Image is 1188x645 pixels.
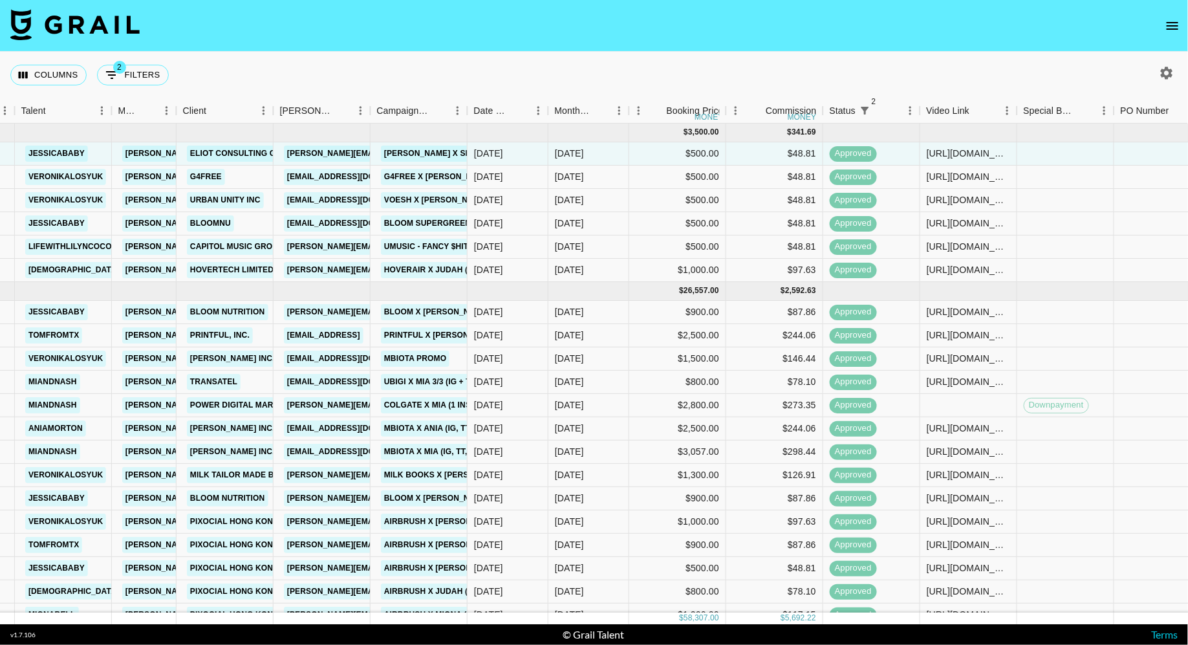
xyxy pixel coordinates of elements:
[284,397,561,413] a: [PERSON_NAME][EMAIL_ADDRESS][PERSON_NAME][DOMAIN_NAME]
[1169,102,1187,120] button: Sort
[927,217,1010,230] div: https://www.instagram.com/reel/DPmw_FtkVvW/?igsh=MTg1eWxjeWZ4MDlmMw%3D%3D
[555,352,584,365] div: Sep '25
[187,215,234,232] a: Bloomnu
[10,65,87,85] button: Select columns
[122,421,333,437] a: [PERSON_NAME][EMAIL_ADDRESS][DOMAIN_NAME]
[25,169,106,185] a: veronikalosyuk
[284,560,561,576] a: [PERSON_NAME][EMAIL_ADDRESS][PERSON_NAME][DOMAIN_NAME]
[629,417,726,441] div: $2,500.00
[381,560,521,576] a: AirBrush x [PERSON_NAME] (IG)
[629,324,726,347] div: $2,500.00
[629,142,726,166] div: $500.00
[284,169,429,185] a: [EMAIL_ADDRESS][DOMAIN_NAME]
[187,327,253,344] a: Printful, Inc.
[381,146,540,162] a: [PERSON_NAME] x Skin&Lab (TT - 1/2)
[830,217,877,230] span: approved
[187,374,241,390] a: Transatel
[187,537,316,553] a: Pixocial Hong Kong Limited
[284,514,561,530] a: [PERSON_NAME][EMAIL_ADDRESS][PERSON_NAME][DOMAIN_NAME]
[122,560,333,576] a: [PERSON_NAME][EMAIL_ADDRESS][DOMAIN_NAME]
[927,538,1010,551] div: https://www.instagram.com/reel/DOePrYyDkwv/?igsh=MWllbHh3czM4ajQyaA==
[112,98,177,124] div: Manager
[610,101,629,120] button: Menu
[830,492,877,505] span: approved
[726,557,823,580] div: $48.81
[25,584,122,600] a: [DEMOGRAPHIC_DATA]
[830,562,877,574] span: approved
[122,262,333,278] a: [PERSON_NAME][EMAIL_ADDRESS][DOMAIN_NAME]
[555,608,584,621] div: Sep '25
[187,467,334,483] a: MILK Tailor Made Books Limited
[474,217,503,230] div: 09/10/2025
[927,585,1010,598] div: https://www.instagram.com/reel/DOeuWlxEdni/?igsh=MTNrYTc0YTZlbGdxeA==
[474,329,503,342] div: 18/08/2025
[927,515,1010,528] div: https://www.instagram.com/reel/DOWc6WNESSH/?igsh=MWZ1ZjVvNWY1bGM0MA==
[830,306,877,318] span: approved
[927,170,1010,183] div: https://www.instagram.com/p/DPWQkipEcPE/
[927,562,1010,574] div: https://www.instagram.com/reel/DOgnXX4EfcI/?igsh=MTRtYTV3ZWFiaTh0bA%3D%3D
[788,113,817,121] div: money
[377,98,430,124] div: Campaign (Type)
[474,492,503,505] div: 18/08/2025
[726,235,823,259] div: $48.81
[474,399,503,411] div: 11/08/2025
[629,301,726,324] div: $900.00
[927,375,1010,388] div: https://www.instagram.com/reel/DPO3419kRRH/?igsh=MTBkbXpwd3FzcHN0Mw==
[629,604,726,627] div: $1,200.00
[474,538,503,551] div: 09/09/2025
[187,192,264,208] a: Urban Unity INC
[1077,102,1095,120] button: Sort
[1024,98,1077,124] div: Special Booking Type
[284,304,495,320] a: [PERSON_NAME][EMAIL_ADDRESS][DOMAIN_NAME]
[187,421,278,437] a: [PERSON_NAME] Inc.
[381,607,481,623] a: AirBrush x Miona (IG)
[927,468,1010,481] div: https://www.instagram.com/reel/DOJQHDhEUvA/?hl=en
[284,444,429,460] a: [EMAIL_ADDRESS][DOMAIN_NAME]
[1024,399,1088,411] span: Downpayment
[474,193,503,206] div: 01/10/2025
[92,101,112,120] button: Menu
[371,98,468,124] div: Campaign (Type)
[785,285,816,296] div: 2,592.63
[381,467,585,483] a: Milk Books x [PERSON_NAME] (1 Reel + Story)
[122,467,333,483] a: [PERSON_NAME][EMAIL_ADDRESS][DOMAIN_NAME]
[629,259,726,282] div: $1,000.00
[430,102,448,120] button: Sort
[122,374,333,390] a: [PERSON_NAME][EMAIL_ADDRESS][DOMAIN_NAME]
[726,464,823,487] div: $126.91
[187,351,278,367] a: [PERSON_NAME] Inc.
[381,397,768,413] a: Colgate x Mia (1 Instagram Reel, 4 images, 4 months usage right and 45 days access)
[629,394,726,417] div: $2,800.00
[927,305,1010,318] div: https://www.tiktok.com/@jessicababy/video/7545127878556437791?_t=ZP-8zMlTzAkChq&_r=1
[555,329,584,342] div: Sep '25
[97,65,169,85] button: Show filters
[684,127,688,138] div: $
[468,98,548,124] div: Date Created
[830,399,877,411] span: approved
[448,101,468,120] button: Menu
[748,102,766,120] button: Sort
[555,193,584,206] div: Oct '25
[25,560,88,576] a: jessicababy
[555,263,584,276] div: Oct '25
[474,468,503,481] div: 11/07/2025
[381,421,521,437] a: mBIOTA x Ania (IG, TT, 2 Stories)
[830,585,877,598] span: approved
[927,240,1010,253] div: https://www.tiktok.com/@lifewithlilyncoco/video/7558537509655956750?_r=1&_t=ZT-90MBBhIh2Du
[726,301,823,324] div: $87.86
[25,351,106,367] a: veronikalosyuk
[25,537,82,553] a: tomfromtx
[649,102,667,120] button: Sort
[555,538,584,551] div: Sep '25
[629,441,726,464] div: $3,057.00
[177,98,274,124] div: Client
[284,421,429,437] a: [EMAIL_ADDRESS][DOMAIN_NAME]
[830,353,877,365] span: approved
[474,170,503,183] div: 03/10/2025
[555,445,584,458] div: Sep '25
[333,102,351,120] button: Sort
[474,515,503,528] div: 09/09/2025
[122,169,333,185] a: [PERSON_NAME][EMAIL_ADDRESS][DOMAIN_NAME]
[381,215,596,232] a: Bloom Supergreens Gummies x [PERSON_NAME]
[823,98,920,124] div: Status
